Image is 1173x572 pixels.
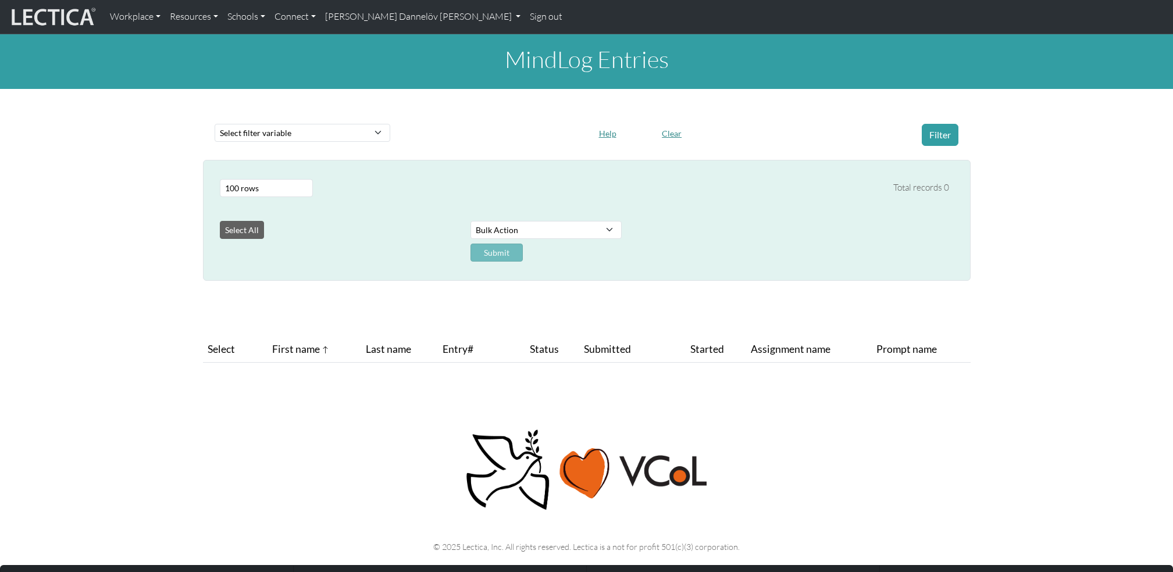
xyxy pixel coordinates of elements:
p: © 2025 Lectica, Inc. All rights reserved. Lectica is a not for profit 501(c)(3) corporation. [210,540,964,553]
th: Started [686,337,746,363]
div: Total records 0 [893,181,949,195]
span: Entry# [443,341,495,357]
th: Last name [361,337,438,363]
button: Help [594,124,622,142]
span: Prompt name [876,341,937,357]
a: Schools [223,5,270,29]
a: Connect [270,5,320,29]
a: Workplace [105,5,165,29]
button: Clear [657,124,687,142]
span: Submitted [584,341,631,357]
th: Select [203,337,255,363]
img: lecticalive [9,6,96,28]
button: Select All [220,221,264,239]
a: Sign out [525,5,567,29]
a: Help [594,126,622,138]
span: Assignment name [751,341,830,357]
button: Filter [922,124,958,146]
a: Resources [165,5,223,29]
span: First name [272,341,329,357]
span: Status [530,341,559,357]
img: Peace, love, VCoL [462,428,711,512]
a: [PERSON_NAME] Dannelöv [PERSON_NAME] [320,5,525,29]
